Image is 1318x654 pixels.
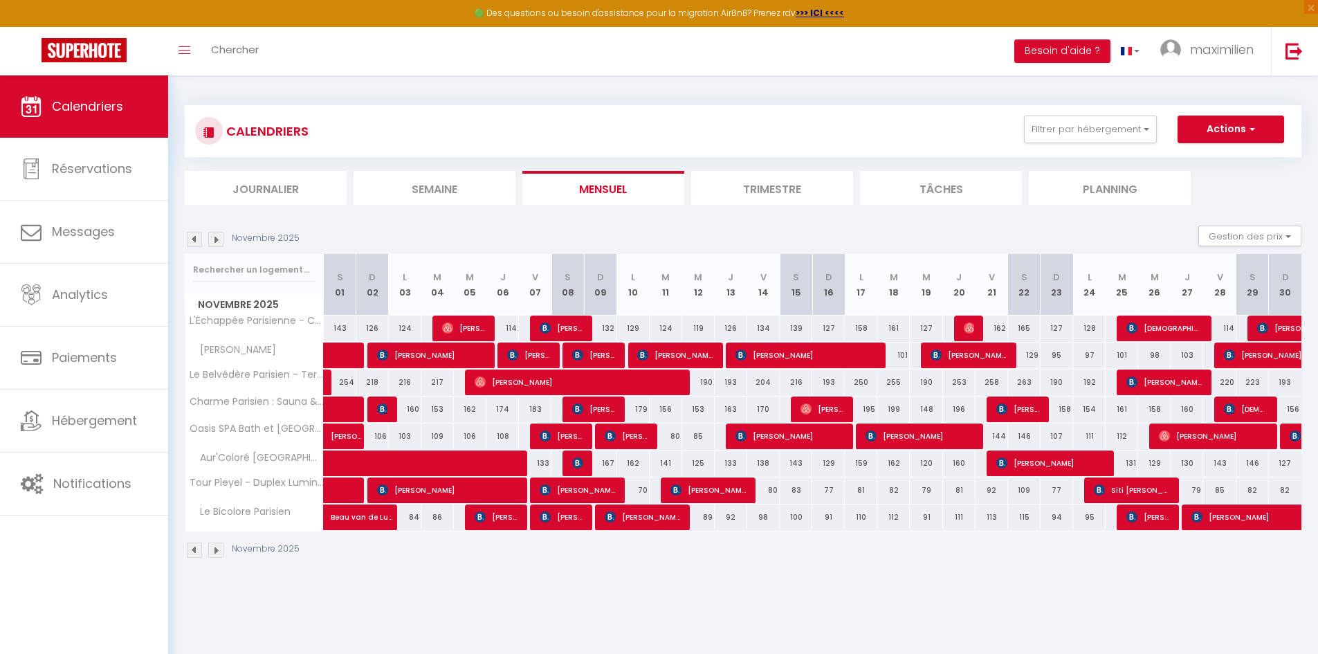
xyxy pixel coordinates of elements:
[1008,343,1041,368] div: 129
[187,505,294,520] span: Le Bicolore Parisien
[1008,370,1041,395] div: 263
[1160,39,1181,60] img: ...
[631,271,635,284] abbr: L
[1008,254,1041,316] th: 22
[1094,477,1170,503] span: Siti [PERSON_NAME] [PERSON_NAME]
[565,271,571,284] abbr: S
[976,254,1008,316] th: 21
[910,254,942,316] th: 19
[1198,226,1301,246] button: Gestion des prix
[1126,504,1170,530] span: [PERSON_NAME]
[943,478,976,503] div: 81
[1073,424,1106,449] div: 111
[812,316,845,341] div: 127
[890,271,898,284] abbr: M
[486,397,519,422] div: 174
[694,271,702,284] abbr: M
[650,254,682,316] th: 11
[1236,370,1269,395] div: 223
[943,505,976,530] div: 111
[780,478,812,503] div: 83
[540,477,616,503] span: [PERSON_NAME]
[519,254,551,316] th: 07
[1178,116,1284,143] button: Actions
[442,315,486,341] span: [PERSON_NAME]
[1008,505,1041,530] div: 115
[780,451,812,476] div: 143
[1138,397,1171,422] div: 158
[616,478,649,503] div: 70
[584,451,616,476] div: 167
[976,505,1008,530] div: 113
[747,370,780,395] div: 204
[454,397,486,422] div: 162
[1203,451,1236,476] div: 143
[1041,316,1073,341] div: 127
[943,370,976,395] div: 253
[800,396,844,422] span: [PERSON_NAME]
[572,450,583,476] span: [PERSON_NAME]
[793,271,799,284] abbr: S
[324,316,356,341] div: 143
[715,397,747,422] div: 163
[735,342,877,368] span: [PERSON_NAME]
[943,451,976,476] div: 160
[389,316,421,341] div: 124
[812,478,845,503] div: 77
[232,232,300,245] p: Novembre 2025
[877,343,910,368] div: 101
[976,478,1008,503] div: 92
[682,397,715,422] div: 153
[780,316,812,341] div: 139
[910,478,942,503] div: 79
[1171,478,1203,503] div: 79
[1269,370,1301,395] div: 193
[1285,42,1303,60] img: logout
[956,271,962,284] abbr: J
[910,397,942,422] div: 148
[540,423,583,449] span: [PERSON_NAME]
[877,254,910,316] th: 18
[605,423,648,449] span: [PERSON_NAME]
[1126,315,1202,341] span: [DEMOGRAPHIC_DATA][PERSON_NAME]
[1150,27,1271,75] a: ... maximilien
[976,424,1008,449] div: 144
[616,316,649,341] div: 129
[53,475,131,492] span: Notifications
[1041,424,1073,449] div: 107
[486,424,519,449] div: 108
[747,451,780,476] div: 138
[52,223,115,240] span: Messages
[691,171,853,205] li: Trimestre
[1126,369,1202,395] span: [PERSON_NAME]
[475,504,518,530] span: [PERSON_NAME]
[1203,254,1236,316] th: 28
[519,397,551,422] div: 183
[377,396,388,422] span: [PERSON_NAME]
[1073,254,1106,316] th: 24
[812,505,845,530] div: 91
[421,424,454,449] div: 109
[989,271,995,284] abbr: V
[845,370,877,395] div: 250
[1041,370,1073,395] div: 190
[616,451,649,476] div: 162
[389,397,421,422] div: 160
[1151,271,1159,284] abbr: M
[337,271,343,284] abbr: S
[866,423,974,449] span: [PERSON_NAME]
[796,7,844,19] strong: >>> ICI <<<<
[1106,254,1138,316] th: 25
[551,254,584,316] th: 08
[187,343,280,358] span: [PERSON_NAME]
[486,254,519,316] th: 06
[540,315,583,341] span: [PERSON_NAME]
[1236,451,1269,476] div: 146
[845,397,877,422] div: 195
[650,316,682,341] div: 124
[996,396,1040,422] span: [PERSON_NAME]
[52,286,108,303] span: Analytics
[403,271,407,284] abbr: L
[1269,451,1301,476] div: 127
[584,316,616,341] div: 132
